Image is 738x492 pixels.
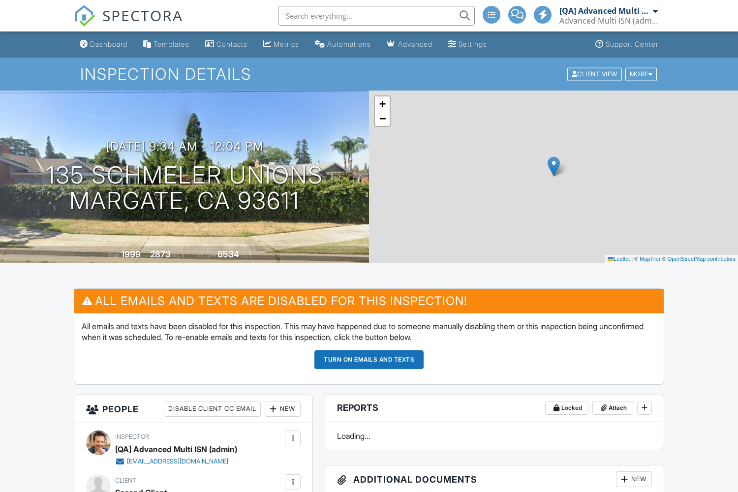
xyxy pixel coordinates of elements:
[314,350,424,369] button: Turn on emails and texts
[311,35,375,54] a: Automations (Advanced)
[662,256,736,262] a: © OpenStreetMap contributors
[548,156,560,177] img: Marker
[327,40,371,48] div: Automations
[559,6,650,16] div: [QA] Advanced Multi ISN (admin)
[616,471,652,487] div: New
[150,249,171,259] div: 2873
[115,433,149,440] span: Inspector
[115,442,237,457] div: [QA] Advanced Multi ISN (admin)
[201,35,251,54] a: Contacts
[74,289,664,313] h3: All emails and texts are disabled for this inspection!
[46,162,323,215] h1: 135 Schmeler Unions Margate, CA 93611
[154,40,189,48] div: Templates
[259,35,303,54] a: Metrics
[265,401,301,417] div: New
[591,35,662,54] a: Support Center
[559,16,658,26] div: Advanced Multi ISN (admin) Company
[608,256,630,262] a: Leaflet
[383,35,436,54] a: Advanced
[444,35,491,54] a: Settings
[115,457,229,466] a: [EMAIL_ADDRESS][DOMAIN_NAME]
[80,65,658,83] h1: Inspection Details
[625,67,657,81] div: More
[139,35,193,54] a: Templates
[74,5,95,27] img: The Best Home Inspection Software - Spectora
[375,96,390,111] a: Zoom in
[127,458,228,465] div: [EMAIL_ADDRESS][DOMAIN_NAME]
[634,256,661,262] a: © MapTiler
[82,321,656,343] p: All emails and texts have been disabled for this inspection. This may have happened due to someon...
[121,249,141,259] div: 1999
[76,35,131,54] a: Dashboard
[115,477,136,484] span: Client
[379,112,386,124] span: −
[74,395,312,423] h3: People
[631,256,633,262] span: |
[172,251,186,259] span: sq. ft.
[195,251,216,259] span: Lot Size
[567,67,622,81] div: Client View
[398,40,432,48] div: Advanced
[566,70,624,77] a: Client View
[74,13,183,34] a: SPECTORA
[90,40,127,48] div: Dashboard
[241,251,253,259] span: sq.ft.
[216,40,247,48] div: Contacts
[217,249,239,259] div: 6534
[379,97,386,110] span: +
[109,251,120,259] span: Built
[375,111,390,126] a: Zoom out
[102,5,183,26] span: SPECTORA
[274,40,299,48] div: Metrics
[606,40,658,48] div: Support Center
[164,401,261,417] div: Disable Client CC Email
[106,140,264,153] h3: [DATE] 9:34 am - 12:04 pm
[278,6,475,26] input: Search everything...
[459,40,487,48] div: Settings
